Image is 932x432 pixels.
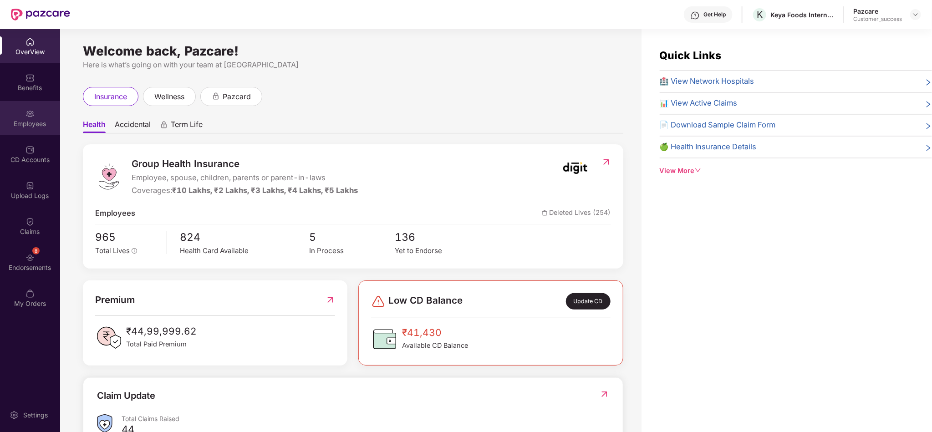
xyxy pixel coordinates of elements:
[600,390,609,399] img: RedirectIcon
[925,121,932,131] span: right
[180,229,309,245] span: 824
[853,7,902,15] div: Pazcare
[402,341,468,351] span: Available CD Balance
[703,11,726,18] div: Get Help
[371,294,386,309] img: svg+xml;base64,PHN2ZyBpZD0iRGFuZ2VyLTMyeDMyIiB4bWxucz0iaHR0cDovL3d3dy53My5vcmcvMjAwMC9zdmciIHdpZH...
[126,339,197,350] span: Total Paid Premium
[542,210,548,216] img: deleteIcon
[172,186,358,195] span: ₹10 Lakhs, ₹2 Lakhs, ₹3 Lakhs, ₹4 Lakhs, ₹5 Lakhs
[925,77,932,87] span: right
[171,120,203,133] span: Term Life
[97,389,155,403] div: Claim Update
[395,245,481,256] div: Yet to Endorse
[126,324,197,339] span: ₹44,99,999.62
[95,163,122,190] img: logo
[160,121,168,129] div: animation
[691,11,700,20] img: svg+xml;base64,PHN2ZyBpZD0iSGVscC0zMngzMiIgeG1sbnM9Imh0dHA6Ly93d3cudzMub3JnLzIwMDAvc3ZnIiB3aWR0aD...
[115,120,151,133] span: Accidental
[660,97,738,109] span: 📊 View Active Claims
[660,76,754,87] span: 🏥 View Network Hospitals
[925,143,932,153] span: right
[309,229,395,245] span: 5
[25,181,35,190] img: svg+xml;base64,PHN2ZyBpZD0iVXBsb2FkX0xvZ3MiIGRhdGEtbmFtZT0iVXBsb2FkIExvZ3MiIHhtbG5zPSJodHRwOi8vd3...
[757,9,763,20] span: K
[660,166,932,176] div: View More
[212,92,220,100] div: animation
[660,119,776,131] span: 📄 Download Sample Claim Form
[371,325,398,353] img: CDBalanceIcon
[395,229,481,245] span: 136
[83,120,106,133] span: Health
[95,246,130,255] span: Total Lives
[132,172,358,184] span: Employee, spouse, children, parents or parent-in-laws
[770,10,834,19] div: Keya Foods International Private Limited
[180,245,309,256] div: Health Card Available
[542,208,611,219] span: Deleted Lives (254)
[83,47,623,55] div: Welcome back, Pazcare!
[309,245,395,256] div: In Process
[132,185,358,197] div: Coverages:
[95,208,135,219] span: Employees
[601,158,611,167] img: RedirectIcon
[853,15,902,23] div: Customer_success
[25,37,35,46] img: svg+xml;base64,PHN2ZyBpZD0iSG9tZSIgeG1sbnM9Imh0dHA6Ly93d3cudzMub3JnLzIwMDAvc3ZnIiB3aWR0aD0iMjAiIG...
[20,411,51,420] div: Settings
[660,49,722,62] span: Quick Links
[388,293,463,310] span: Low CD Balance
[925,99,932,109] span: right
[326,293,335,307] img: RedirectIcon
[660,141,757,153] span: 🍏 Health Insurance Details
[132,157,358,171] span: Group Health Insurance
[558,157,592,179] img: insurerIcon
[154,91,184,102] span: wellness
[95,293,135,307] span: Premium
[695,167,701,173] span: down
[95,229,160,245] span: 965
[25,253,35,262] img: svg+xml;base64,PHN2ZyBpZD0iRW5kb3JzZW1lbnRzIiB4bWxucz0iaHR0cDovL3d3dy53My5vcmcvMjAwMC9zdmciIHdpZH...
[11,9,70,20] img: New Pazcare Logo
[122,414,609,423] div: Total Claims Raised
[95,324,122,351] img: PaidPremiumIcon
[25,217,35,226] img: svg+xml;base64,PHN2ZyBpZD0iQ2xhaW0iIHhtbG5zPSJodHRwOi8vd3d3LnczLm9yZy8yMDAwL3N2ZyIgd2lkdGg9IjIwIi...
[912,11,919,18] img: svg+xml;base64,PHN2ZyBpZD0iRHJvcGRvd24tMzJ4MzIiIHhtbG5zPSJodHRwOi8vd3d3LnczLm9yZy8yMDAwL3N2ZyIgd2...
[25,73,35,82] img: svg+xml;base64,PHN2ZyBpZD0iQmVuZWZpdHMiIHhtbG5zPSJodHRwOi8vd3d3LnczLm9yZy8yMDAwL3N2ZyIgd2lkdGg9Ij...
[32,247,40,254] div: 8
[25,289,35,298] img: svg+xml;base64,PHN2ZyBpZD0iTXlfT3JkZXJzIiBkYXRhLW5hbWU9Ik15IE9yZGVycyIgeG1sbnM9Imh0dHA6Ly93d3cudz...
[402,325,468,341] span: ₹41,430
[83,59,623,71] div: Here is what’s going on with your team at [GEOGRAPHIC_DATA]
[25,145,35,154] img: svg+xml;base64,PHN2ZyBpZD0iQ0RfQWNjb3VudHMiIGRhdGEtbmFtZT0iQ0QgQWNjb3VudHMiIHhtbG5zPSJodHRwOi8vd3...
[223,91,251,102] span: pazcard
[10,411,19,420] img: svg+xml;base64,PHN2ZyBpZD0iU2V0dGluZy0yMHgyMCIgeG1sbnM9Imh0dHA6Ly93d3cudzMub3JnLzIwMDAvc3ZnIiB3aW...
[566,293,611,310] div: Update CD
[132,248,137,254] span: info-circle
[94,91,127,102] span: insurance
[25,109,35,118] img: svg+xml;base64,PHN2ZyBpZD0iRW1wbG95ZWVzIiB4bWxucz0iaHR0cDovL3d3dy53My5vcmcvMjAwMC9zdmciIHdpZHRoPS...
